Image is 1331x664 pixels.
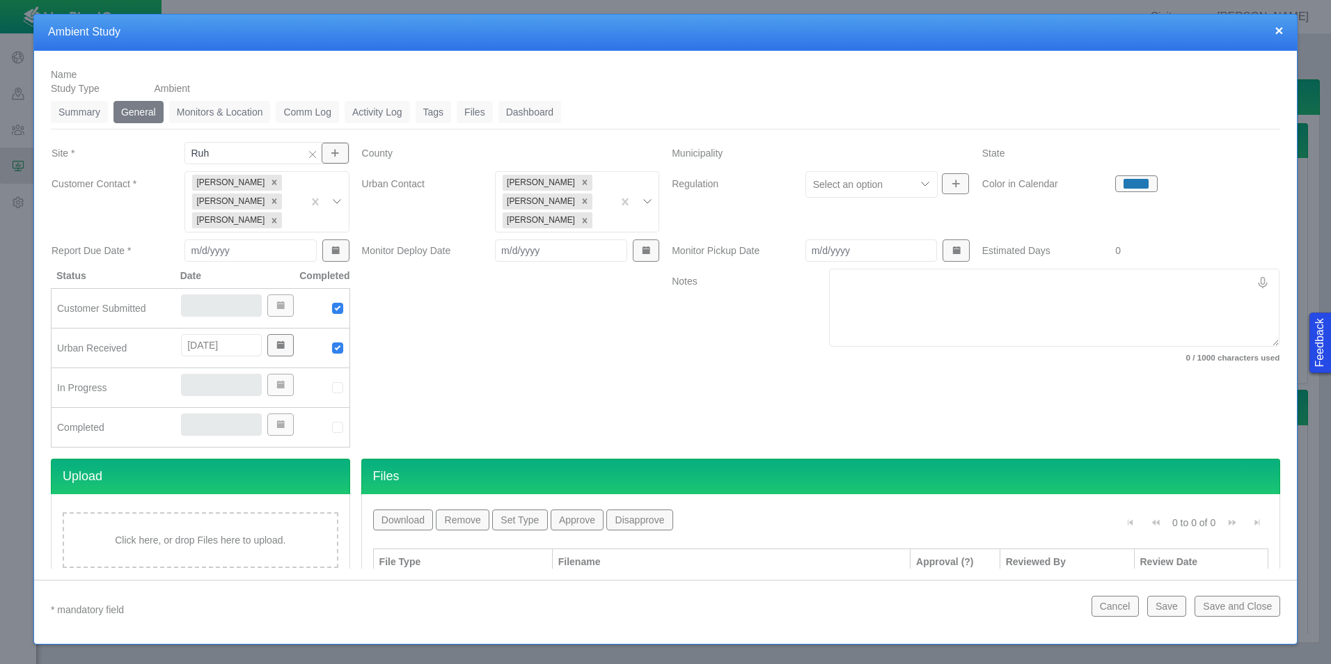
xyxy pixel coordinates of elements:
[373,509,434,530] button: Download
[1115,238,1279,263] div: 0
[577,193,592,210] div: Remove Gareth Svanda
[331,342,344,354] img: UrbanGroupSolutionsTheme$USG_Images$checked.png
[503,175,577,191] div: [PERSON_NAME]
[1000,548,1135,576] th: Reviewed By
[829,352,1279,364] label: 0 / 1000 characters used
[51,83,100,94] span: Study Type
[48,25,1283,40] h4: Ambient Study
[192,212,267,228] div: [PERSON_NAME]
[40,238,173,263] label: Report Due Date *
[1195,596,1280,617] button: Save and Close
[57,382,107,393] span: In Progress
[181,334,262,356] input: m/d/yyyy
[661,141,794,166] label: Municipality
[57,342,127,354] span: Urban Received
[498,101,562,123] a: Dashboard
[51,101,108,123] a: Summary
[51,601,1080,619] p: * mandatory field
[57,422,104,433] span: Completed
[1119,509,1269,542] div: Pagination
[1140,555,1263,569] div: Review Date
[351,238,484,263] label: Monitor Deploy Date
[379,555,546,569] div: File Type
[345,101,410,123] a: Activity Log
[267,193,282,210] div: Remove Stephen Miller
[267,175,282,191] div: Remove Jeff Annable
[606,509,672,530] button: Disapprove
[304,148,322,160] button: Clear selection
[322,239,349,262] button: Show Date Picker
[577,175,592,191] div: Remove Brian Puckett
[436,509,489,530] button: Remove
[971,171,1104,196] label: Color in Calendar
[40,141,173,166] label: Site *
[331,302,344,315] img: UrbanGroupSolutionsTheme$USG_Images$checked.png
[374,548,553,576] th: File Type
[661,171,794,198] label: Regulation
[416,101,452,123] a: Tags
[553,548,911,576] th: Filename
[57,303,146,314] span: Customer Submitted
[267,334,294,356] button: Show Date Picker
[51,69,77,80] span: Name
[40,171,173,232] label: Customer Contact *
[361,459,1281,494] h4: Files
[577,212,592,228] div: Remove Ben Landon
[192,175,267,191] div: [PERSON_NAME]
[192,193,267,210] div: [PERSON_NAME]
[661,238,794,263] label: Monitor Pickup Date
[351,141,484,166] label: County
[276,101,338,123] a: Comm Log
[495,239,627,262] input: m/d/yyyy
[331,421,344,434] img: UrbanGroupSolutionsTheme$USG_Images$unchecked.png
[943,239,969,262] button: Show Date Picker
[155,83,190,94] span: Ambient
[351,171,484,232] label: Urban Contact
[1147,596,1186,617] button: Save
[169,101,271,123] a: Monitors & Location
[503,193,577,210] div: [PERSON_NAME]
[1167,516,1221,535] div: 0 to 0 of 0
[661,269,818,367] label: Notes
[180,270,201,281] span: Date
[51,459,350,494] h4: Upload
[503,212,577,228] div: [PERSON_NAME]
[971,141,1104,166] label: State
[558,555,904,569] div: Filename
[971,238,1104,263] label: Estimated Days
[911,548,1000,576] th: Approval (?)
[1275,23,1283,38] button: close
[1092,596,1139,617] button: Cancel
[492,509,547,530] button: Set Type
[184,239,317,262] input: m/d/yyyy
[633,239,659,262] button: Show Date Picker
[551,509,604,530] button: Approve
[63,512,338,568] div: Click here, or drop Files here to upload.
[331,381,344,394] img: UrbanGroupSolutionsTheme$USG_Images$unchecked.png
[113,101,164,123] a: General
[1135,548,1269,576] th: Review Date
[805,239,938,262] input: m/d/yyyy
[916,555,994,569] div: Approval (?)
[56,270,86,281] span: Status
[1006,555,1128,569] div: Reviewed By
[299,269,349,283] span: Completed
[267,212,282,228] div: Remove Mandy Ewing
[457,101,493,123] a: Files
